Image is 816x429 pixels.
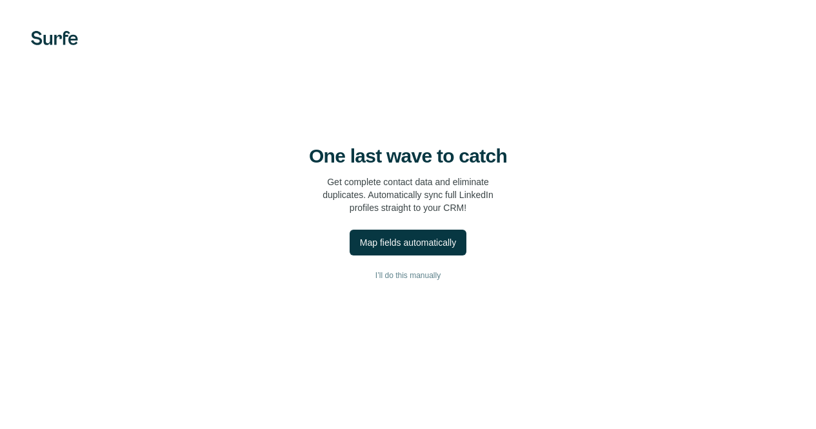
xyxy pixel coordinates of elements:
[350,230,466,255] button: Map fields automatically
[323,175,493,214] p: Get complete contact data and eliminate duplicates. Automatically sync full LinkedIn profiles str...
[360,236,456,249] div: Map fields automatically
[26,266,790,285] button: I’ll do this manually
[309,145,507,168] h4: One last wave to catch
[31,31,78,45] img: Surfe's logo
[375,270,441,281] span: I’ll do this manually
